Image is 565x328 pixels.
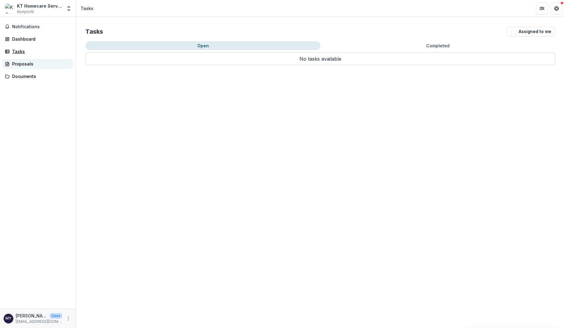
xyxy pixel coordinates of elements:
div: Documents [12,73,68,79]
a: Proposals [2,59,73,69]
div: Dashboard [12,36,68,42]
div: Proposals [12,61,68,67]
img: KT Homecare Services [5,4,15,13]
h2: Tasks [85,28,103,35]
a: Documents [2,71,73,81]
a: Dashboard [2,34,73,44]
button: Open [85,41,320,50]
button: Open entity switcher [65,2,73,15]
div: Tasks [81,5,93,12]
p: [PERSON_NAME] [16,313,47,319]
div: Tasks [12,48,68,55]
p: No tasks available [85,52,555,65]
button: Get Help [550,2,563,15]
span: Notifications [12,24,71,29]
button: Notifications [2,22,73,32]
button: Completed [320,41,555,50]
p: [EMAIL_ADDRESS][DOMAIN_NAME] [16,319,62,324]
span: Nonprofit [17,9,34,15]
button: Partners [536,2,548,15]
a: Tasks [2,46,73,56]
button: More [65,315,72,322]
nav: breadcrumb [78,4,96,13]
p: User [50,313,62,319]
div: KT Homecare Services [17,3,62,9]
div: Mohd Hanif Bin Yusof [5,316,12,320]
button: Assigned to me [507,27,555,36]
